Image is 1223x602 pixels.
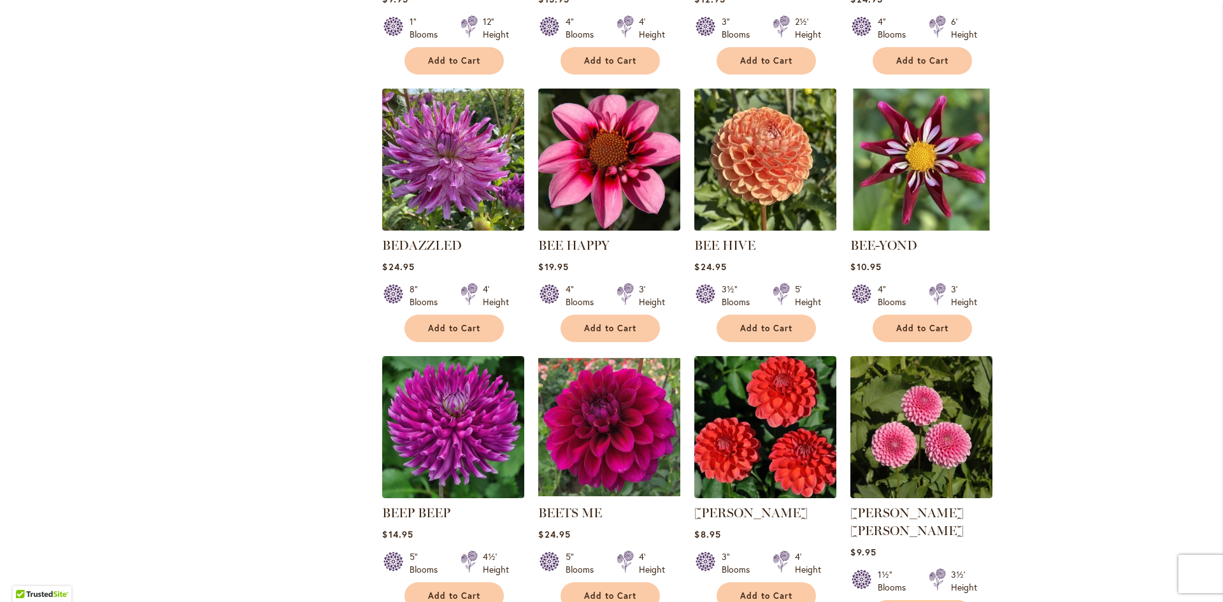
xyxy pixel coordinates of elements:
[410,550,445,576] div: 5" Blooms
[538,238,610,253] a: BEE HAPPY
[722,550,757,576] div: 3" Blooms
[850,356,992,498] img: BETTY ANNE
[850,505,964,538] a: [PERSON_NAME] [PERSON_NAME]
[428,55,480,66] span: Add to Cart
[382,489,524,501] a: BEEP BEEP
[740,55,792,66] span: Add to Cart
[691,85,840,234] img: BEE HIVE
[694,261,726,273] span: $24.95
[873,47,972,75] button: Add to Cart
[850,546,876,558] span: $9.95
[382,505,450,520] a: BEEP BEEP
[404,47,504,75] button: Add to Cart
[878,568,913,594] div: 1½" Blooms
[717,315,816,342] button: Add to Cart
[382,261,414,273] span: $24.95
[694,221,836,233] a: BEE HIVE
[694,505,808,520] a: [PERSON_NAME]
[538,505,602,520] a: BEETS ME
[639,283,665,308] div: 3' Height
[694,528,720,540] span: $8.95
[584,323,636,334] span: Add to Cart
[740,591,792,601] span: Add to Cart
[10,557,45,592] iframe: Launch Accessibility Center
[428,323,480,334] span: Add to Cart
[795,550,821,576] div: 4' Height
[566,15,601,41] div: 4" Blooms
[382,238,462,253] a: BEDAZZLED
[722,283,757,308] div: 3½" Blooms
[740,323,792,334] span: Add to Cart
[878,15,913,41] div: 4" Blooms
[850,89,992,231] img: BEE-YOND
[410,283,445,308] div: 8" Blooms
[538,221,680,233] a: BEE HAPPY
[538,528,570,540] span: $24.95
[483,283,509,308] div: 4' Height
[584,55,636,66] span: Add to Cart
[428,591,480,601] span: Add to Cart
[951,568,977,594] div: 3½' Height
[878,283,913,308] div: 4" Blooms
[896,55,948,66] span: Add to Cart
[951,15,977,41] div: 6' Height
[382,89,524,231] img: Bedazzled
[382,356,524,498] img: BEEP BEEP
[404,315,504,342] button: Add to Cart
[795,283,821,308] div: 5' Height
[382,528,413,540] span: $14.95
[538,261,568,273] span: $19.95
[694,356,836,498] img: BENJAMIN MATTHEW
[694,238,755,253] a: BEE HIVE
[561,315,660,342] button: Add to Cart
[382,221,524,233] a: Bedazzled
[795,15,821,41] div: 2½' Height
[850,221,992,233] a: BEE-YOND
[694,489,836,501] a: BENJAMIN MATTHEW
[951,283,977,308] div: 3' Height
[483,15,509,41] div: 12" Height
[538,356,680,498] img: BEETS ME
[483,550,509,576] div: 4½' Height
[561,47,660,75] button: Add to Cart
[584,591,636,601] span: Add to Cart
[850,489,992,501] a: BETTY ANNE
[410,15,445,41] div: 1" Blooms
[896,323,948,334] span: Add to Cart
[538,489,680,501] a: BEETS ME
[850,261,881,273] span: $10.95
[722,15,757,41] div: 3" Blooms
[873,315,972,342] button: Add to Cart
[566,550,601,576] div: 5" Blooms
[639,550,665,576] div: 4' Height
[538,89,680,231] img: BEE HAPPY
[717,47,816,75] button: Add to Cart
[850,238,917,253] a: BEE-YOND
[639,15,665,41] div: 4' Height
[566,283,601,308] div: 4" Blooms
